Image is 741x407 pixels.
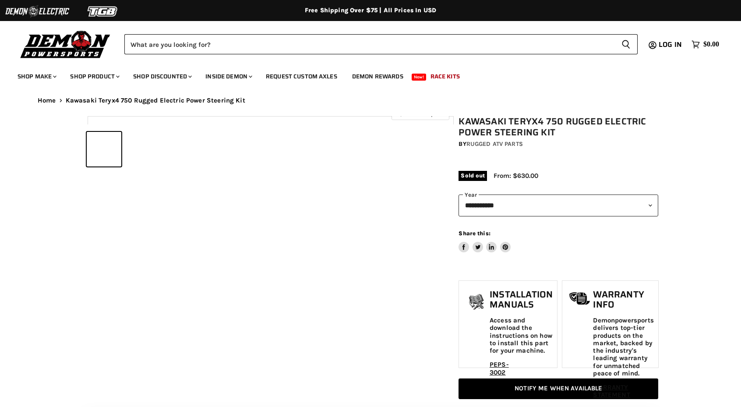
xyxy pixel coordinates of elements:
[459,116,658,138] h1: Kawasaki Teryx4 750 Rugged Electric Power Steering Kit
[466,292,487,314] img: install_manual-icon.png
[124,34,614,54] input: Search
[127,67,197,85] a: Shop Discounted
[20,97,721,104] nav: Breadcrumbs
[490,290,553,310] h1: Installation Manuals
[346,67,410,85] a: Demon Rewards
[259,67,344,85] a: Request Custom Axles
[569,292,591,305] img: warranty-icon.png
[38,97,56,104] a: Home
[459,379,658,399] a: Notify Me When Available
[459,230,511,253] aside: Share this:
[655,41,687,49] a: Log in
[459,139,658,149] div: by
[18,28,113,60] img: Demon Powersports
[20,7,721,14] div: Free Shipping Over $75 | All Prices In USD
[614,34,638,54] button: Search
[459,230,490,237] span: Share this:
[687,38,723,51] a: $0.00
[412,74,427,81] span: New!
[64,67,125,85] a: Shop Product
[593,383,630,399] a: WARRANTY STATEMENT
[490,317,553,354] p: Access and download the instructions on how to install this part for your machine.
[494,172,538,180] span: From: $630.00
[87,132,121,166] button: IMAGE thumbnail
[593,290,653,310] h1: Warranty Info
[459,195,658,216] select: year
[466,140,523,148] a: Rugged ATV Parts
[459,171,487,180] span: Sold out
[424,67,466,85] a: Race Kits
[593,317,653,377] p: Demonpowersports delivers top-tier products on the market, backed by the industry's leading warra...
[11,64,717,85] ul: Main menu
[66,97,245,104] span: Kawasaki Teryx4 750 Rugged Electric Power Steering Kit
[11,67,62,85] a: Shop Make
[659,39,682,50] span: Log in
[4,3,70,20] img: Demon Electric Logo 2
[124,34,638,54] form: Product
[199,67,258,85] a: Inside Demon
[396,110,445,117] span: Click to expand
[490,361,509,376] a: PEPS-3002
[70,3,136,20] img: TGB Logo 2
[703,40,719,49] span: $0.00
